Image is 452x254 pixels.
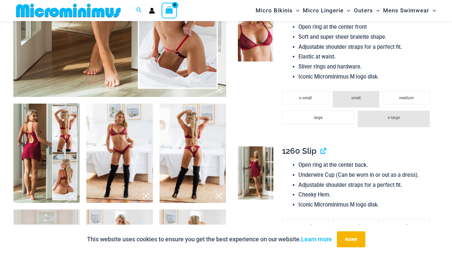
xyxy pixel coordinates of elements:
[301,2,352,19] a: Micro LingerieMenu ToggleMenu Toggle
[282,111,354,124] li: large
[303,2,344,19] span: Micro Lingerie
[344,2,350,19] span: Menu Toggle
[298,180,433,190] li: Adjustable shoulder straps for a perfect fit.
[256,2,293,19] span: Micro Bikinis
[351,224,361,228] span: small
[298,42,433,52] li: Adjustable shoulder straps for a perfect fit.
[298,22,433,32] li: Open ring at the center front
[298,190,433,200] li: Cheeky Hem.
[337,231,365,247] button: Accept
[253,1,439,20] nav: Site Navigation
[298,160,433,170] li: Open ring at the center back.
[298,62,433,72] li: Silver rings and hardware.
[429,2,436,19] span: Menu Toggle
[351,96,361,100] span: small
[87,234,332,244] p: This website uses cookies to ensure you get the best experience on our website.
[149,8,155,14] a: Account icon link
[352,2,381,19] a: OutersMenu ToggleMenu Toggle
[162,3,177,18] a: View Shopping Cart, empty
[298,170,433,180] li: Underwire Cup (Can be worn in or out as a dress).
[399,224,414,228] span: medium
[86,104,153,203] img: Guilty Pleasures Red 1045 Bra 6045 Thong
[399,96,414,100] span: medium
[282,91,329,104] li: x-small
[238,8,273,61] img: Guilty Pleasures Red 1045 Bra
[238,146,273,200] img: Guilty Pleasures Red 1260 Slip
[254,2,301,19] a: Micro BikinisMenu ToggleMenu Toggle
[13,104,80,203] img: Guilty Pleasures Red Collection Pack
[136,6,142,15] a: Search icon link
[358,111,430,127] li: x-large
[282,146,317,156] span: 1260 Slip
[298,200,433,210] li: Iconic Microminimus M logo disk.
[301,236,332,243] a: Learn more
[298,72,433,82] li: Iconic Microminimus M logo disk.
[383,2,429,19] span: Mens Swimwear
[314,115,323,120] span: large
[299,224,312,228] span: x-small
[13,3,123,18] img: MM SHOP LOGO FLAT
[354,2,373,19] span: Outers
[293,2,299,19] span: Menu Toggle
[381,2,438,19] a: Mens SwimwearMenu ToggleMenu Toggle
[333,219,380,232] li: small
[388,115,400,120] span: x-large
[333,91,380,108] li: small
[282,219,329,232] li: x-small
[298,52,433,62] li: Elastic at waist.
[299,96,312,100] span: x-small
[373,2,380,19] span: Menu Toggle
[298,32,433,42] li: Soft and super sheer bralette shape.
[383,91,430,104] li: medium
[160,104,226,203] img: Guilty Pleasures Red 1045 Bra 6045 Thong
[383,219,430,232] li: medium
